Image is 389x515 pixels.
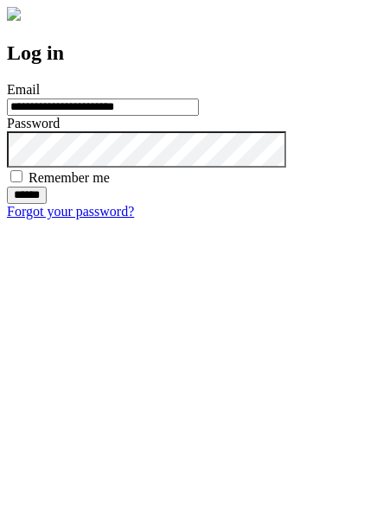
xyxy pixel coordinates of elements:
[29,170,110,185] label: Remember me
[7,116,60,130] label: Password
[7,82,40,97] label: Email
[7,41,382,65] h2: Log in
[7,7,21,21] img: logo-4e3dc11c47720685a147b03b5a06dd966a58ff35d612b21f08c02c0306f2b779.png
[7,204,134,219] a: Forgot your password?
